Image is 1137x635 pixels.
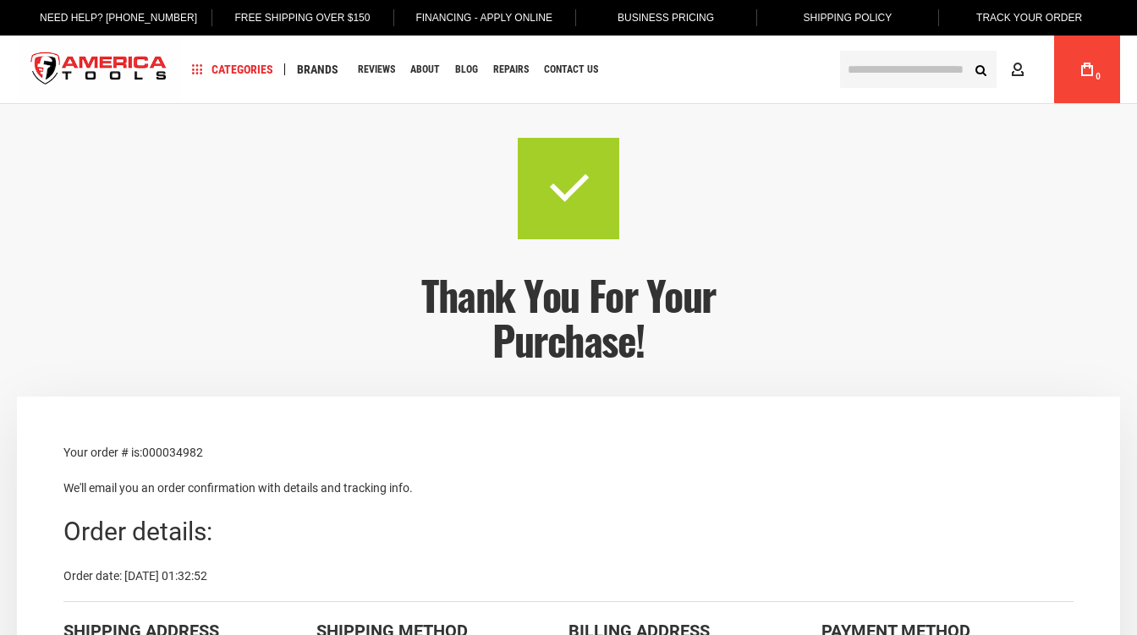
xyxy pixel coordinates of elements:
[17,38,181,101] a: store logo
[17,38,181,101] img: America Tools
[63,514,1074,550] div: Order details:
[544,64,598,74] span: Contact Us
[536,58,606,81] a: Contact Us
[410,64,440,74] span: About
[421,265,716,370] span: Thank you for your purchase!
[63,567,1074,584] div: Order date: [DATE] 01:32:52
[486,58,536,81] a: Repairs
[403,58,448,81] a: About
[297,63,338,75] span: Brands
[63,443,1074,462] p: Your order # is:
[63,479,1074,497] p: We'll email you an order confirmation with details and tracking info.
[493,64,529,74] span: Repairs
[192,63,273,75] span: Categories
[358,64,395,74] span: Reviews
[289,58,346,81] a: Brands
[1071,36,1103,103] a: 0
[1096,72,1101,81] span: 0
[455,64,478,74] span: Blog
[803,12,892,24] span: Shipping Policy
[964,53,997,85] button: Search
[184,58,281,81] a: Categories
[142,446,203,459] span: 000034982
[448,58,486,81] a: Blog
[350,58,403,81] a: Reviews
